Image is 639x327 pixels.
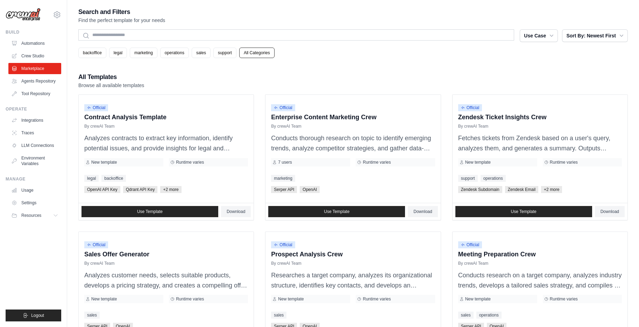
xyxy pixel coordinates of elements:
[271,270,435,291] p: Researches a target company, analyzes its organizational structure, identifies key contacts, and ...
[8,197,61,208] a: Settings
[137,209,163,214] span: Use Template
[278,159,292,165] span: 7 users
[520,29,558,42] button: Use Case
[363,159,391,165] span: Runtime varies
[505,186,538,193] span: Zendesk Email
[511,209,537,214] span: Use Template
[476,312,502,319] a: operations
[458,241,482,248] span: Official
[458,312,474,319] a: sales
[21,213,41,218] span: Resources
[8,140,61,151] a: LLM Connections
[324,209,349,214] span: Use Template
[458,186,502,193] span: Zendesk Subdomain
[300,186,320,193] span: OpenAI
[465,296,491,302] span: New template
[239,48,275,58] a: All Categories
[271,250,435,259] p: Prospect Analysis Crew
[271,186,297,193] span: Serper API
[458,104,482,111] span: Official
[271,312,286,319] a: sales
[160,186,181,193] span: +2 more
[91,296,117,302] span: New template
[84,113,248,122] p: Contract Analysis Template
[595,206,625,217] a: Download
[78,7,165,17] h2: Search and Filters
[413,209,432,214] span: Download
[84,261,114,266] span: By crewAI Team
[8,38,61,49] a: Automations
[8,127,61,138] a: Traces
[6,106,61,112] div: Operate
[8,115,61,126] a: Integrations
[84,312,100,319] a: sales
[8,185,61,196] a: Usage
[271,261,301,266] span: By crewAI Team
[78,48,106,58] a: backoffice
[78,72,144,82] h2: All Templates
[458,175,478,182] a: support
[481,175,506,182] a: operations
[227,209,245,214] span: Download
[91,159,117,165] span: New template
[465,159,491,165] span: New template
[8,88,61,99] a: Tool Repository
[84,133,248,154] p: Analyzes contracts to extract key information, identify potential issues, and provide insights fo...
[268,206,405,217] a: Use Template
[550,296,578,302] span: Runtime varies
[271,175,295,182] a: marketing
[31,313,44,318] span: Logout
[550,159,578,165] span: Runtime varies
[458,250,622,259] p: Meeting Preparation Crew
[84,270,248,291] p: Analyzes customer needs, selects suitable products, develops a pricing strategy, and creates a co...
[109,48,127,58] a: legal
[458,270,622,291] p: Conducts research on a target company, analyzes industry trends, develops a tailored sales strate...
[458,113,622,122] p: Zendesk Ticket Insights Crew
[6,176,61,182] div: Manage
[78,17,165,24] p: Find the perfect template for your needs
[271,241,295,248] span: Official
[271,133,435,154] p: Conducts thorough research on topic to identify emerging trends, analyze competitor strategies, a...
[221,206,251,217] a: Download
[130,48,157,58] a: marketing
[458,123,488,129] span: By crewAI Team
[84,123,114,129] span: By crewAI Team
[363,296,391,302] span: Runtime varies
[601,209,619,214] span: Download
[408,206,438,217] a: Download
[8,76,61,87] a: Agents Repository
[455,206,592,217] a: Use Template
[176,296,204,302] span: Runtime varies
[271,123,301,129] span: By crewAI Team
[6,8,41,21] img: Logo
[8,210,61,221] button: Resources
[192,48,211,58] a: sales
[541,186,562,193] span: +2 more
[562,29,628,42] button: Sort By: Newest First
[84,250,248,259] p: Sales Offer Generator
[81,206,218,217] a: Use Template
[8,50,61,62] a: Crew Studio
[6,310,61,321] button: Logout
[271,113,435,122] p: Enterprise Content Marketing Crew
[84,175,99,182] a: legal
[8,152,61,169] a: Environment Variables
[84,241,108,248] span: Official
[176,159,204,165] span: Runtime varies
[84,104,108,111] span: Official
[271,104,295,111] span: Official
[101,175,126,182] a: backoffice
[458,261,488,266] span: By crewAI Team
[458,133,622,154] p: Fetches tickets from Zendesk based on a user's query, analyzes them, and generates a summary. Out...
[8,63,61,74] a: Marketplace
[278,296,304,302] span: New template
[78,82,144,89] p: Browse all available templates
[213,48,236,58] a: support
[123,186,158,193] span: Qdrant API Key
[6,29,61,35] div: Build
[160,48,189,58] a: operations
[84,186,120,193] span: OpenAI API Key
